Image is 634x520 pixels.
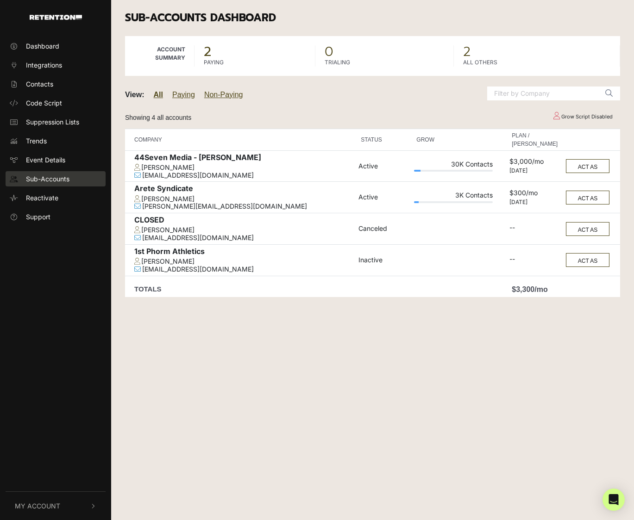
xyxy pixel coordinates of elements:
span: Integrations [26,60,62,70]
div: [DATE] [509,167,560,174]
a: Sub-Accounts [6,171,106,186]
div: [PERSON_NAME] [134,195,354,203]
span: Code Script [26,98,62,108]
a: Event Details [6,152,106,167]
th: STATUS [356,129,412,150]
td: Grow Script Disabled [545,109,620,125]
div: Plan Usage: 6% [414,201,493,203]
strong: 2 [204,42,211,62]
label: TRIALING [325,58,350,67]
span: Dashboard [26,41,59,51]
th: GROW [412,129,495,150]
a: Contacts [6,76,106,92]
a: Suppression Lists [6,114,106,130]
div: Open Intercom Messenger [603,489,625,511]
div: 44Seven Media - [PERSON_NAME] [134,153,354,164]
small: Showing 4 all accounts [125,114,191,121]
a: Paying [172,91,195,99]
button: ACT AS [566,191,609,204]
a: Support [6,209,106,224]
td: Active [356,182,412,213]
h3: Sub-accounts Dashboard [125,12,620,25]
div: Arete Syndicate [134,184,354,195]
td: Active [356,150,412,182]
span: My Account [15,501,60,511]
a: Dashboard [6,38,106,54]
span: Support [26,212,50,222]
strong: View: [125,91,144,99]
button: My Account [6,492,106,520]
td: Inactive [356,244,412,276]
span: Event Details [26,155,65,165]
div: 3K Contacts [414,192,493,201]
span: Sub-Accounts [26,174,69,184]
div: [PERSON_NAME] [134,258,354,266]
div: [EMAIL_ADDRESS][DOMAIN_NAME] [134,234,354,242]
img: Retention.com [30,15,82,20]
td: Account Summary [125,36,195,76]
a: Integrations [6,57,106,73]
div: [PERSON_NAME] [134,164,354,172]
div: $3,000/mo [509,158,560,167]
div: 1st Phorm Athletics [134,247,354,258]
label: PAYING [204,58,224,67]
div: Plan Usage: 8% [414,170,493,172]
span: Contacts [26,79,53,89]
div: [EMAIL_ADDRESS][DOMAIN_NAME] [134,172,354,180]
a: Non-Paying [204,91,243,99]
a: Code Script [6,95,106,111]
div: [PERSON_NAME] [134,226,354,234]
span: 0 [325,45,445,58]
td: Canceled [356,213,412,245]
td: TOTALS [125,276,356,297]
div: 30K Contacts [414,161,493,170]
a: Reactivate [6,190,106,205]
div: $300/mo [509,189,560,199]
label: ALL OTHERS [463,58,497,67]
div: -- [509,224,560,234]
span: 2 [463,45,611,58]
button: ACT AS [566,159,609,173]
div: [EMAIL_ADDRESS][DOMAIN_NAME] [134,266,354,273]
div: CLOSED [134,216,354,226]
th: COMPANY [125,129,356,150]
strong: $3,300/mo [512,285,547,293]
a: Trends [6,133,106,149]
span: Reactivate [26,193,58,203]
div: -- [509,255,560,265]
span: Suppression Lists [26,117,79,127]
input: Filter by Company [487,87,598,100]
button: ACT AS [566,222,609,236]
div: [PERSON_NAME][EMAIL_ADDRESS][DOMAIN_NAME] [134,203,354,210]
a: All [154,91,163,99]
th: PLAN / [PERSON_NAME] [507,129,562,150]
span: Trends [26,136,47,146]
div: [DATE] [509,199,560,205]
button: ACT AS [566,253,609,267]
